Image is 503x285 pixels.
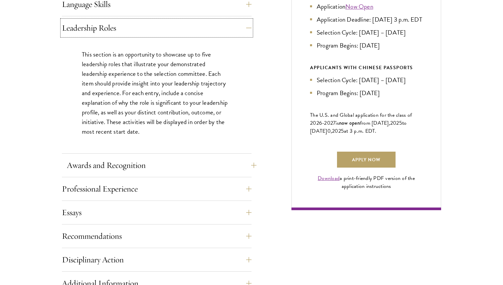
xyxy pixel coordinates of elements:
[336,119,339,127] span: is
[322,119,333,127] span: -202
[310,174,422,190] div: a print-friendly PDF version of the application instructions
[310,119,407,135] span: to [DATE]
[333,119,336,127] span: 7
[310,2,422,11] li: Application
[62,252,251,268] button: Disciplinary Action
[310,75,422,85] li: Selection Cycle: [DATE] – [DATE]
[332,127,341,135] span: 202
[339,119,360,127] span: now open
[331,127,332,135] span: ,
[310,64,422,72] div: APPLICANTS WITH CHINESE PASSPORTS
[337,152,396,168] a: Apply Now
[327,127,331,135] span: 0
[360,119,390,127] span: from [DATE],
[345,2,373,11] a: Now Open
[310,111,412,127] span: The U.S. and Global application for the class of 202
[82,50,232,137] p: This section is an opportunity to showcase up to five leadership roles that illustrate your demon...
[310,88,422,98] li: Program Begins: [DATE]
[319,119,322,127] span: 6
[310,41,422,50] li: Program Begins: [DATE]
[390,119,399,127] span: 202
[67,157,256,173] button: Awards and Recognition
[62,181,251,197] button: Professional Experience
[62,205,251,220] button: Essays
[310,28,422,37] li: Selection Cycle: [DATE] – [DATE]
[62,228,251,244] button: Recommendations
[318,174,340,182] a: Download
[310,15,422,24] li: Application Deadline: [DATE] 3 p.m. EDT
[62,20,251,36] button: Leadership Roles
[399,119,402,127] span: 5
[341,127,344,135] span: 5
[344,127,377,135] span: at 3 p.m. EDT.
